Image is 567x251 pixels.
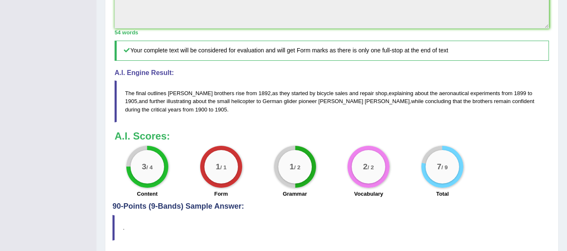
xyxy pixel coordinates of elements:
[148,90,167,96] span: outlines
[349,90,358,96] span: and
[216,162,220,171] big: 1
[354,190,383,198] label: Vocabulary
[115,41,549,60] h5: Your complete text will be considered for evaluation and will get Form marks as there is only one...
[139,98,148,104] span: and
[125,98,137,104] span: 1905
[214,90,235,96] span: brothers
[146,164,153,171] small: / 4
[149,98,165,104] span: further
[511,98,512,104] span: Possible typo: you repeated a whitespace (did you mean: )
[142,162,146,171] big: 3
[136,90,146,96] span: final
[368,164,374,171] small: / 2
[193,98,206,104] span: about
[137,190,157,198] label: Content
[236,90,245,96] span: rise
[310,90,316,96] span: by
[375,90,387,96] span: shop
[272,90,278,96] span: as
[291,90,308,96] span: started
[425,98,451,104] span: concluding
[363,162,368,171] big: 2
[335,90,348,96] span: sales
[290,162,294,171] big: 1
[463,98,471,104] span: the
[217,98,230,104] span: small
[365,98,410,104] span: [PERSON_NAME]
[411,98,424,104] span: while
[209,106,214,113] span: to
[125,106,140,113] span: during
[415,90,429,96] span: about
[436,190,449,198] label: Total
[294,164,300,171] small: / 2
[151,106,166,113] span: critical
[439,90,469,96] span: aeronautical
[215,106,227,113] span: 1905
[142,106,149,113] span: the
[319,98,363,104] span: [PERSON_NAME]
[317,90,334,96] span: bicycle
[528,90,532,96] span: to
[389,90,413,96] span: explaining
[112,215,551,241] blockquote: .
[183,106,193,113] span: from
[208,98,215,104] span: the
[284,98,297,104] span: glider
[259,90,271,96] span: 1892
[168,90,213,96] span: [PERSON_NAME]
[283,190,307,198] label: Grammar
[167,98,191,104] span: illustrating
[437,162,442,171] big: 7
[125,90,134,96] span: The
[299,98,317,104] span: pioneer
[442,164,448,171] small: / 9
[430,90,438,96] span: the
[231,98,255,104] span: helicopter
[115,28,549,36] div: 54 words
[360,90,374,96] span: repair
[473,98,493,104] span: brothers
[256,98,261,104] span: to
[502,90,512,96] span: from
[195,106,207,113] span: 1900
[115,80,549,122] blockquote: , , , , .
[214,190,228,198] label: Form
[280,90,290,96] span: they
[512,98,534,104] span: confident
[263,98,282,104] span: German
[115,69,549,77] h4: A.I. Engine Result:
[453,98,462,104] span: that
[220,164,227,171] small: / 1
[246,90,257,96] span: from
[168,106,181,113] span: years
[514,90,526,96] span: 1899
[470,90,500,96] span: experiments
[115,130,170,142] b: A.I. Scores:
[494,98,511,104] span: remain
